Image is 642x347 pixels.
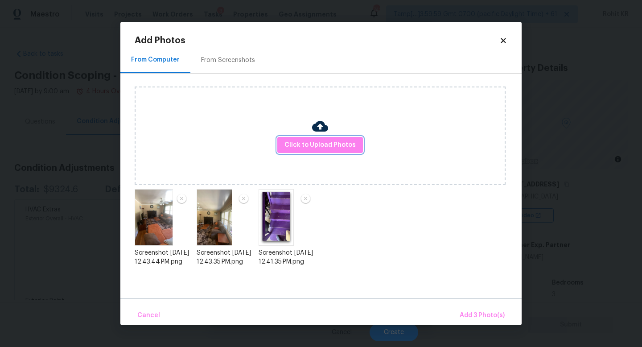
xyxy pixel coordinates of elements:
h2: Add Photos [135,36,499,45]
button: Cancel [134,306,164,325]
div: From Computer [131,55,180,64]
span: Cancel [137,310,160,321]
div: Screenshot [DATE] 12.43.35 PM.png [197,248,253,266]
button: Add 3 Photo(s) [456,306,508,325]
span: Click to Upload Photos [284,140,356,151]
div: From Screenshots [201,56,255,65]
span: Add 3 Photo(s) [460,310,505,321]
div: Screenshot [DATE] 12.43.44 PM.png [135,248,191,266]
button: Click to Upload Photos [277,137,363,153]
div: Screenshot [DATE] 12.41.35 PM.png [259,248,315,266]
img: Cloud Upload Icon [312,118,328,134]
